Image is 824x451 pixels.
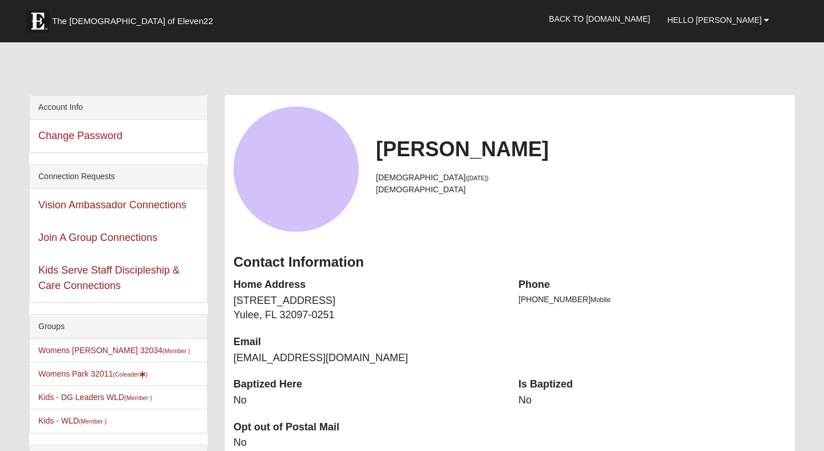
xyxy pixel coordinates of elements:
[376,137,786,161] h2: [PERSON_NAME]
[38,130,122,141] a: Change Password
[376,172,786,184] li: [DEMOGRAPHIC_DATA]
[113,371,148,378] small: (Coleader )
[540,5,659,33] a: Back to [DOMAIN_NAME]
[518,393,786,408] dd: No
[233,436,501,450] dd: No
[233,377,501,392] dt: Baptized Here
[518,294,786,306] li: [PHONE_NUMBER]
[233,420,501,435] dt: Opt out of Postal Mail
[38,199,187,211] a: Vision Ambassador Connections
[233,351,501,366] dd: [EMAIL_ADDRESS][DOMAIN_NAME]
[79,418,106,425] small: (Member )
[667,15,762,25] span: Hello [PERSON_NAME]
[38,346,190,355] a: Womens [PERSON_NAME] 32034(Member )
[233,106,359,232] a: View Fullsize Photo
[38,232,157,243] a: Join A Group Connections
[591,296,611,304] span: Mobile
[659,6,778,34] a: Hello [PERSON_NAME]
[233,278,501,292] dt: Home Address
[30,96,207,120] div: Account Info
[163,347,190,354] small: (Member )
[233,294,501,323] dd: [STREET_ADDRESS] Yulee, FL 32097-0251
[38,264,180,291] a: Kids Serve Staff Discipleship & Care Connections
[518,377,786,392] dt: Is Baptized
[518,278,786,292] dt: Phone
[38,369,148,378] a: Womens Park 32011(Coleader)
[30,165,207,189] div: Connection Requests
[376,184,786,196] li: [DEMOGRAPHIC_DATA]
[38,416,106,425] a: Kids - WLD(Member )
[233,335,501,350] dt: Email
[52,15,213,27] span: The [DEMOGRAPHIC_DATA] of Eleven22
[30,315,207,339] div: Groups
[233,254,786,271] h3: Contact Information
[38,393,152,402] a: Kids - DG Leaders WLD(Member )
[233,393,501,408] dd: No
[21,4,249,33] a: The [DEMOGRAPHIC_DATA] of Eleven22
[26,10,49,33] img: Eleven22 logo
[466,175,489,181] small: ([DATE])
[124,394,152,401] small: (Member )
